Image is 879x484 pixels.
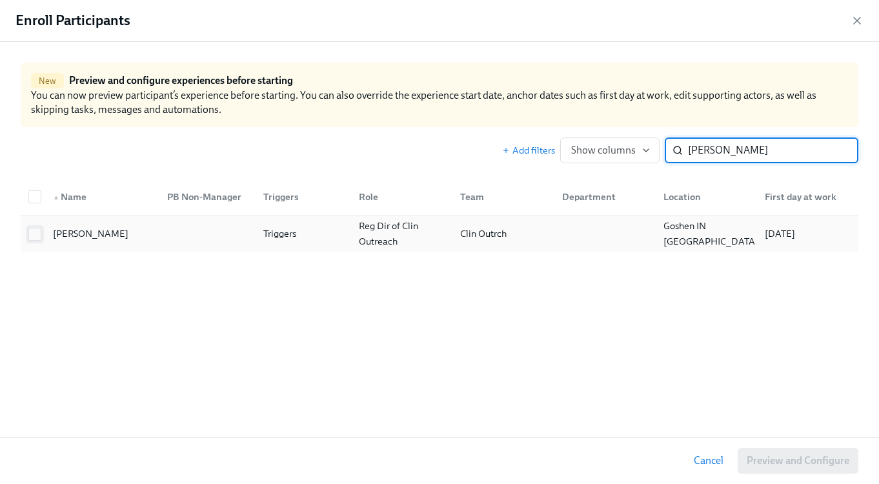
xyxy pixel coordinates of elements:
[69,74,293,88] h6: Preview and configure experiences before starting
[354,189,450,205] div: Role
[760,226,856,241] div: [DATE]
[571,144,649,157] span: Show columns
[557,189,653,205] div: Department
[31,76,64,86] span: New
[258,226,349,241] div: Triggers
[658,189,754,205] div: Location
[685,448,732,474] button: Cancel
[658,218,763,249] div: Goshen IN [GEOGRAPHIC_DATA]
[653,184,754,210] div: Location
[455,189,551,205] div: Team
[754,184,856,210] div: First day at work
[502,144,555,157] button: Add filters
[48,189,157,205] div: Name
[162,189,253,205] div: PB Non-Manager
[694,454,723,467] span: Cancel
[258,189,349,205] div: Triggers
[43,184,157,210] div: ▲Name
[53,194,59,201] span: ▲
[760,189,856,205] div: First day at work
[157,184,253,210] div: PB Non-Manager
[560,137,660,163] button: Show columns
[21,216,858,252] div: [PERSON_NAME]TriggersReg Dir of Clin OutreachClin OutrchGoshen IN [GEOGRAPHIC_DATA][DATE]
[354,218,450,249] div: Reg Dir of Clin Outreach
[253,184,349,210] div: Triggers
[48,226,157,241] div: [PERSON_NAME]
[688,137,858,163] input: Search by name
[450,184,551,210] div: Team
[552,184,653,210] div: Department
[455,226,551,241] div: Clin Outrch
[21,63,858,127] div: You can now preview participant’s experience before starting. You can also override the experienc...
[349,184,450,210] div: Role
[15,11,130,30] h4: Enroll Participants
